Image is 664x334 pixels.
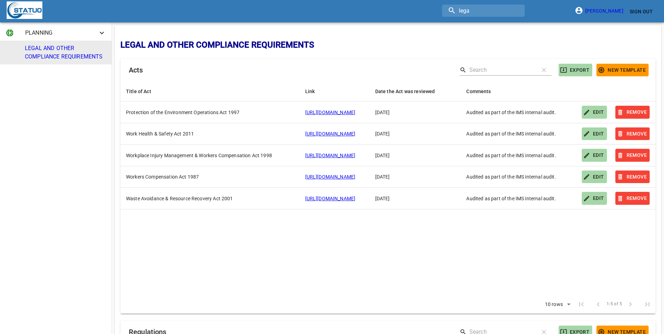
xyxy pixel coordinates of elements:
button: REMOVE [611,166,654,188]
span: EDIT [585,194,604,203]
div: Comments [466,87,491,96]
button: EDIT [578,145,611,166]
button: EDIT [582,127,607,140]
button: REMOVE [615,149,650,162]
span: EXPORT [561,66,589,75]
a: [URL][DOMAIN_NAME] [305,131,356,137]
span: LEGAL AND OTHER COMPLIANCE REQUIREMENTS [25,44,106,61]
button: REMOVE [615,106,650,119]
button: EXPORT [559,64,592,77]
td: [DATE] [370,145,461,166]
span: Previous Page [590,296,607,313]
span: First Page [573,296,590,313]
button: REMOVE [611,123,654,145]
span: New Template [599,66,646,75]
span: Comments [466,87,500,96]
span: Next Page [622,296,639,313]
button: REMOVE [611,145,654,166]
div: 10 rows [540,299,573,310]
span: REMOVE [618,173,647,181]
td: Audited as part of the IMS internal audit. [461,145,576,166]
button: REMOVE [611,102,654,123]
button: New Template [592,60,653,81]
a: [PERSON_NAME] [577,8,627,14]
button: REMOVE [615,127,650,140]
button: EDIT [582,106,607,119]
td: Work Health & Safety Act 2011 [120,123,300,145]
span: Sign Out [630,7,653,16]
td: Audited as part of the IMS internal audit. [461,102,576,123]
img: Statuo [7,1,42,19]
td: Audited as part of the IMS internal audit. [461,166,576,188]
span: REMOVE [618,130,647,138]
div: Date the Act was reviewed [375,87,435,96]
td: Protection of the Environment Operations Act 1997 [120,102,300,123]
h6: Acts [129,64,143,76]
button: EDIT [578,123,611,145]
td: Workers Compensation Act 1987 [120,166,300,188]
a: [URL][DOMAIN_NAME] [305,110,356,115]
button: New Template [596,64,649,77]
td: [DATE] [370,166,461,188]
button: EDIT [582,171,607,183]
span: 1-5 of 5 [607,301,622,308]
button: REMOVE [615,171,650,183]
div: 10 rows [543,301,565,307]
span: Title of Act [126,87,160,96]
span: EDIT [585,130,604,138]
span: EDIT [585,151,604,160]
button: REMOVE [611,188,654,209]
td: Waste Avoidance & Resource Recovery Act 2001 [120,188,300,209]
td: Audited as part of the IMS internal audit. [461,123,576,145]
button: EDIT [578,102,611,123]
span: REMOVE [618,151,647,160]
span: REMOVE [618,108,647,117]
span: REMOVE [618,194,647,203]
span: Date the Act was reviewed [375,87,444,96]
button: EDIT [578,188,611,209]
button: EDIT [582,149,607,162]
div: Title of Act [126,87,151,96]
span: Last Page [639,296,656,313]
span: Search [460,67,467,74]
td: Workplace Injury Management & Workers Compensation Act 1998 [120,145,300,166]
button: EDIT [578,166,611,188]
span: PLANNING [25,29,98,37]
td: [DATE] [370,102,461,123]
input: search [442,5,525,17]
a: [URL][DOMAIN_NAME] [305,174,356,180]
td: [DATE] [370,188,461,209]
span: EDIT [585,108,604,117]
td: Audited as part of the IMS internal audit. [461,188,576,209]
a: [URL][DOMAIN_NAME] [305,153,356,158]
button: Sign Out [627,5,656,18]
button: EDIT [582,192,607,205]
a: [URL][DOMAIN_NAME] [305,196,356,201]
td: [DATE] [370,123,461,145]
div: Link [305,87,315,96]
input: Search [469,64,533,76]
button: REMOVE [615,192,650,205]
span: EDIT [585,173,604,181]
span: Link [305,87,324,96]
b: LEGAL AND OTHER COMPLIANCE REQUIREMENTS [120,40,314,50]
